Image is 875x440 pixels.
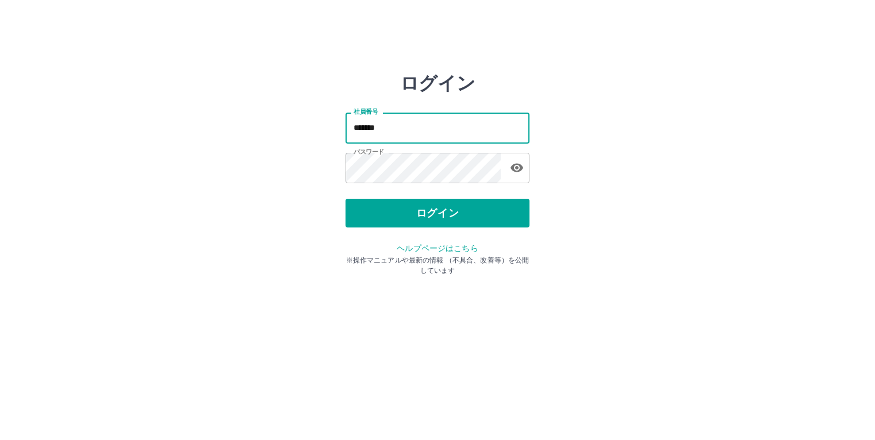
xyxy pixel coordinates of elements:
label: 社員番号 [354,107,378,116]
h2: ログイン [400,72,475,94]
button: ログイン [346,199,529,227]
p: ※操作マニュアルや最新の情報 （不具合、改善等）を公開しています [346,255,529,276]
a: ヘルプページはこちら [397,244,478,253]
label: パスワード [354,148,384,156]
